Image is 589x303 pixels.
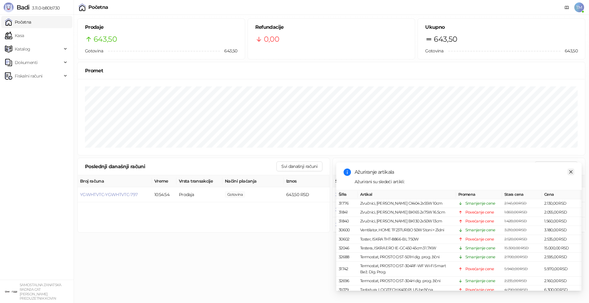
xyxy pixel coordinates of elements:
td: Tastatura, LOGITECH K400 PLUS bežična [358,286,456,294]
span: 2.235,00 RSD [504,278,527,283]
td: 2.535,00 RSD [542,235,582,244]
span: Gotovina [85,48,103,54]
h5: Ukupno [425,24,578,31]
td: 31841 [336,208,358,217]
span: close [569,170,573,174]
h5: Prodaje [85,24,237,31]
button: 30286 [335,222,348,227]
button: YGWHTVTC-YGWHTVTC-797 [80,192,138,197]
td: 6.300,00 RSD [542,286,582,294]
td: 32696 [336,277,358,286]
span: 2.145,00 RSD [504,201,526,206]
span: 643,50 [434,33,457,45]
span: 2.700,00 RSD [504,255,528,259]
div: Smanjenje cene [465,227,495,233]
th: Broj računa [78,175,152,187]
td: Zvučnici, [PERSON_NAME] BK130 2x50W 13cm [358,217,456,226]
span: Fiskalni računi [15,70,42,82]
th: Promena [456,190,502,199]
div: Smanjenje cene [465,254,495,260]
span: 2.520,00 RSD [504,237,527,241]
button: Svi prodati artikli [535,161,578,171]
td: 2.055,00 RSD [542,208,582,217]
th: Stara cena [502,190,542,199]
td: Zvučnici, [PERSON_NAME] BK165 2x75W 16.5cm [358,208,456,217]
div: Ažurirani su sledeći artikli: [355,178,574,185]
h5: Refundacije [255,24,408,31]
span: info-circle [344,169,351,176]
td: Termostat, PROSTO DST-501H dig. prog. žični [358,253,456,262]
div: Početna [88,5,108,10]
div: Smanjenje cene [465,278,495,284]
td: 2.160,00 RSD [542,277,582,286]
span: TM [574,2,584,12]
span: 1.860,00 RSD [504,210,527,214]
th: Vrsta transakcije [176,175,222,187]
td: 15.000,00 RSD [542,244,582,253]
img: Logo [4,2,13,12]
small: SAMOSTALNA ZANATSKA RADNJA CAT [PERSON_NAME] PREDUZETNIK KOVIN [20,283,61,301]
td: 31776 [336,199,358,208]
div: Povećanje cene [465,287,494,293]
td: 32688 [336,253,358,262]
button: 30297 [335,192,347,197]
span: Katalog [15,43,30,55]
th: Artikal [358,190,456,199]
td: Testera, ISKRA ERO IE-GC450 45cm3 1.7KW [358,244,456,253]
span: 643,50 [560,47,578,54]
th: Cena [542,190,582,199]
div: Povećanje cene [465,236,494,242]
span: 643,50 [94,33,117,45]
th: Šifra [336,190,358,199]
td: 30602 [336,235,358,244]
td: 32046 [336,244,358,253]
div: Promet [85,67,578,74]
a: Dokumentacija [562,2,572,12]
td: Termostat, PROSTO DST-304RF-WF Wi-Fi Smart Bež. Dig. Prog. [358,262,456,277]
span: 5.940,00 RSD [504,267,528,271]
div: Smanjenje cene [465,200,495,206]
span: 643,50 [220,47,237,54]
span: 4.290,00 RSD [504,287,528,292]
td: 1.560,00 RSD [542,217,582,226]
td: 10:54:54 [152,187,176,202]
td: 5.970,00 RSD [542,262,582,277]
span: 0,00 [264,33,279,45]
th: Načini plaćanja [222,175,284,187]
a: Početna [5,16,31,28]
td: Zvučnici, [PERSON_NAME] CX404 2x55W 10cm [358,199,456,208]
span: 3.210,00 RSD [504,228,526,232]
th: Vreme [152,175,176,187]
span: Badi [17,4,29,11]
td: 643,50 RSD [284,187,330,202]
span: Gotovina [425,48,443,54]
th: Šifra [333,175,357,187]
span: 1.428,00 RSD [504,219,527,223]
td: Toster, ISKRA THT-8866-BL 750W [358,235,456,244]
a: Kasa [5,29,24,42]
div: Povećanje cene [465,218,494,224]
span: 3.11.0-b80b730 [29,5,60,11]
div: Smanjenje cene [465,245,495,251]
button: 30293 [335,207,347,212]
span: Dokumenti [15,56,37,69]
td: 2.130,00 RSD [542,199,582,208]
a: Close [568,169,574,175]
span: 15.300,00 RSD [504,246,529,250]
span: 643,50 [225,191,245,198]
td: 3.180,00 RSD [542,226,582,235]
td: 2.595,00 RSD [542,253,582,262]
td: Ventilator, HOME TF23TURBO 50W Stoni + Zidni [358,226,456,235]
td: 31840 [336,217,358,226]
td: 31742 [336,262,358,277]
div: Ažuriranje artikala [355,169,574,176]
img: 64x64-companyLogo-ae27db6e-dfce-48a1-b68e-83471bd1bffd.png [5,286,17,298]
td: 30600 [336,226,358,235]
th: Iznos [284,175,330,187]
td: 31079 [336,286,358,294]
div: Povećanje cene [465,209,494,215]
div: Poslednji današnji računi [85,163,276,170]
button: Svi današnji računi [276,161,322,171]
div: Povećanje cene [465,266,494,272]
